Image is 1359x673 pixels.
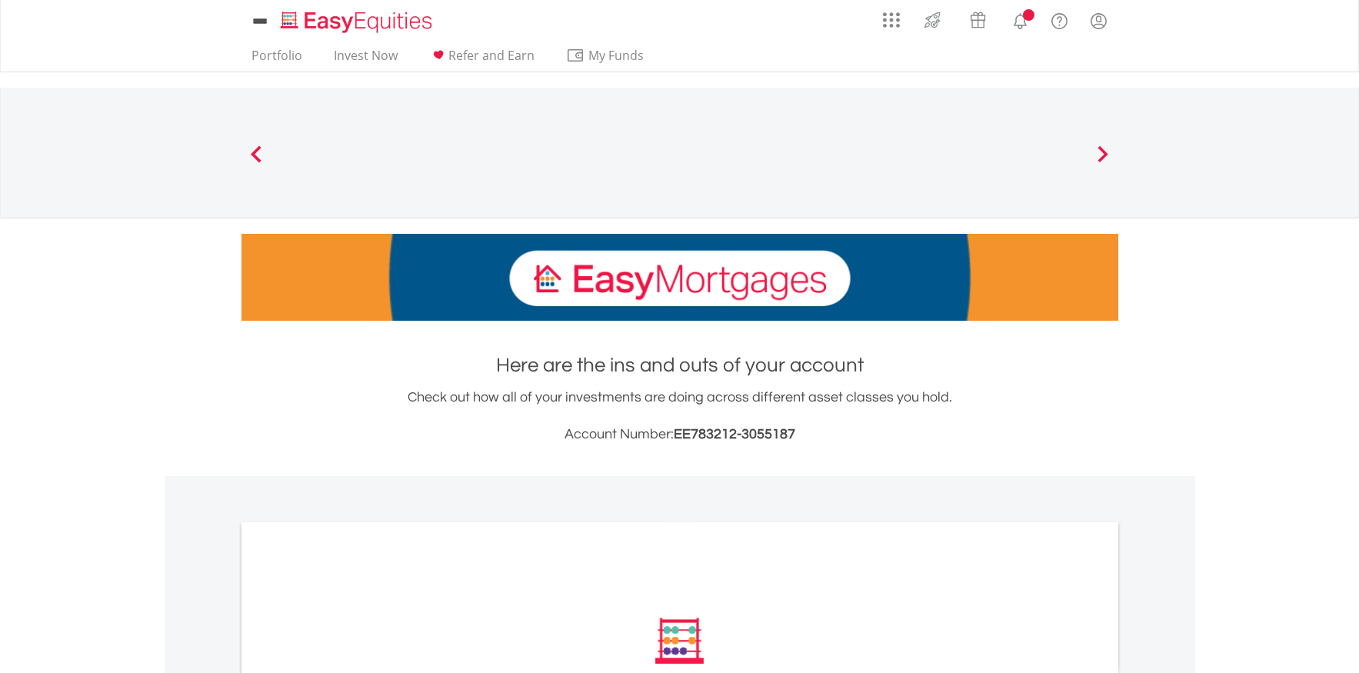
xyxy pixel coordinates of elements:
[1040,4,1079,35] a: FAQ's and Support
[241,387,1118,445] div: Check out how all of your investments are doing across different asset classes you hold.
[278,9,438,35] img: EasyEquities_Logo.png
[245,48,308,72] a: Portfolio
[275,4,438,35] a: Home page
[566,45,667,65] span: My Funds
[674,427,795,441] span: EE783212-3055187
[873,4,910,28] a: AppsGrid
[328,48,404,72] a: Invest Now
[423,48,541,72] a: Refer and Earn
[965,8,991,32] img: vouchers-v2.svg
[955,4,1001,32] a: Vouchers
[241,351,1118,379] h1: Here are the ins and outs of your account
[1001,4,1040,35] a: Notifications
[883,12,900,28] img: grid-menu-icon.svg
[448,47,535,64] span: Refer and Earn
[241,424,1118,445] h3: Account Number:
[920,8,945,32] img: thrive-v2.svg
[1079,4,1118,38] a: My Profile
[241,234,1118,321] img: EasyMortage Promotion Banner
